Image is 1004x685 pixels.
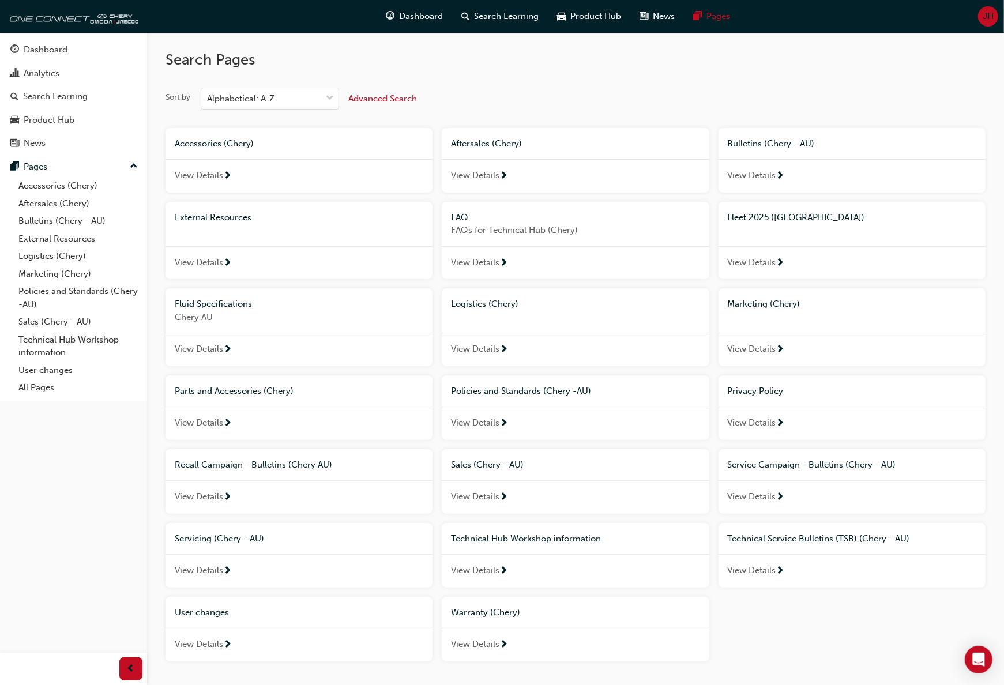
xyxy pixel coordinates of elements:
img: oneconnect [6,5,138,28]
span: View Details [728,256,776,269]
a: Sales (Chery - AU) [14,313,142,331]
span: next-icon [223,345,232,355]
span: External Resources [175,212,251,223]
a: Marketing (Chery)View Details [719,288,986,366]
a: News [5,133,142,154]
span: View Details [451,169,499,182]
span: Privacy Policy [728,386,784,396]
a: Bulletins (Chery - AU) [14,212,142,230]
span: Bulletins (Chery - AU) [728,138,815,149]
span: View Details [451,416,499,430]
span: next-icon [776,492,785,503]
a: All Pages [14,379,142,397]
a: pages-iconPages [685,5,740,28]
a: Accessories (Chery)View Details [166,128,433,193]
div: Sort by [166,92,190,103]
button: Advanced Search [348,88,417,110]
span: View Details [728,342,776,356]
span: View Details [175,169,223,182]
a: Sales (Chery - AU)View Details [442,449,709,514]
span: Search Learning [475,10,539,23]
span: Product Hub [571,10,622,23]
div: Open Intercom Messenger [965,646,992,673]
button: DashboardAnalyticsSearch LearningProduct HubNews [5,37,142,156]
span: next-icon [223,171,232,182]
span: chart-icon [10,69,19,79]
a: news-iconNews [631,5,685,28]
span: next-icon [499,566,508,577]
span: down-icon [326,91,334,106]
span: next-icon [776,171,785,182]
a: User changesView Details [166,597,433,661]
span: Sales (Chery - AU) [451,460,524,470]
span: next-icon [223,258,232,269]
div: Dashboard [24,43,67,57]
a: Dashboard [5,39,142,61]
span: JH [983,10,994,23]
span: pages-icon [10,162,19,172]
span: Service Campaign - Bulletins (Chery - AU) [728,460,896,470]
div: Search Learning [23,90,88,103]
a: Marketing (Chery) [14,265,142,283]
span: View Details [451,490,499,503]
span: FAQs for Technical Hub (Chery) [451,224,700,237]
span: car-icon [558,9,566,24]
span: next-icon [223,566,232,577]
span: View Details [728,490,776,503]
a: Policies and Standards (Chery -AU) [14,283,142,313]
span: Warranty (Chery) [451,607,520,618]
a: Servicing (Chery - AU)View Details [166,523,433,588]
span: View Details [728,564,776,577]
span: Logistics (Chery) [451,299,518,309]
span: Recall Campaign - Bulletins (Chery AU) [175,460,332,470]
a: Search Learning [5,86,142,107]
span: search-icon [10,92,18,102]
span: User changes [175,607,229,618]
span: View Details [451,638,499,651]
span: View Details [175,564,223,577]
a: Product Hub [5,110,142,131]
div: Product Hub [24,114,74,127]
span: next-icon [223,419,232,429]
span: Technical Hub Workshop information [451,533,601,544]
span: Chery AU [175,311,423,324]
span: news-icon [10,138,19,149]
span: Marketing (Chery) [728,299,800,309]
span: View Details [175,638,223,651]
span: next-icon [499,492,508,503]
span: next-icon [776,419,785,429]
div: News [24,137,46,150]
a: External Resources [14,230,142,248]
a: Warranty (Chery)View Details [442,597,709,661]
span: Fluid Specifications [175,299,252,309]
span: guage-icon [386,9,395,24]
a: Logistics (Chery) [14,247,142,265]
span: Dashboard [400,10,443,23]
span: Servicing (Chery - AU) [175,533,264,544]
span: View Details [451,342,499,356]
span: next-icon [499,345,508,355]
a: Recall Campaign - Bulletins (Chery AU)View Details [166,449,433,514]
a: guage-iconDashboard [377,5,453,28]
a: User changes [14,362,142,379]
a: Bulletins (Chery - AU)View Details [719,128,986,193]
span: news-icon [640,9,649,24]
button: JH [978,6,998,27]
div: Alphabetical: A-Z [207,92,274,106]
span: search-icon [462,9,470,24]
span: View Details [175,256,223,269]
a: car-iconProduct Hub [548,5,631,28]
span: Pages [707,10,731,23]
a: Privacy PolicyView Details [719,375,986,440]
a: Policies and Standards (Chery -AU)View Details [442,375,709,440]
a: Logistics (Chery)View Details [442,288,709,366]
button: Pages [5,156,142,178]
span: View Details [728,169,776,182]
span: next-icon [499,419,508,429]
span: Technical Service Bulletins (TSB) (Chery - AU) [728,533,910,544]
span: next-icon [776,566,785,577]
a: Service Campaign - Bulletins (Chery - AU)View Details [719,449,986,514]
a: Fluid SpecificationsChery AUView Details [166,288,433,366]
span: prev-icon [127,662,136,676]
